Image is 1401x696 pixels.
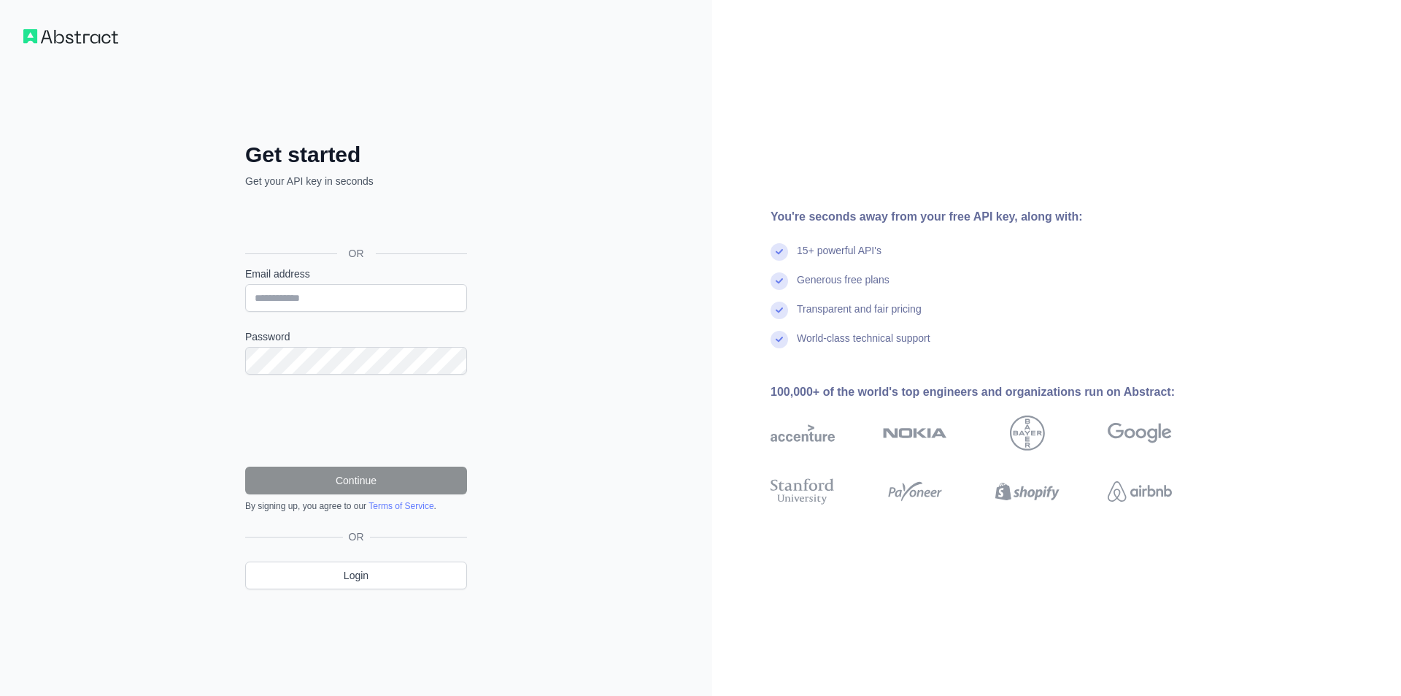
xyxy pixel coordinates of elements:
[771,243,788,261] img: check mark
[771,416,835,451] img: accenture
[245,142,467,168] h2: Get started
[771,208,1219,226] div: You're seconds away from your free API key, along with:
[368,501,433,511] a: Terms of Service
[771,475,835,508] img: stanford university
[245,467,467,494] button: Continue
[245,500,467,512] div: By signing up, you agree to our .
[245,174,467,188] p: Get your API key in seconds
[771,331,788,348] img: check mark
[23,29,118,44] img: Workflow
[797,272,889,302] div: Generous free plans
[995,475,1060,508] img: shopify
[1108,416,1172,451] img: google
[797,331,930,360] div: World-class technical support
[245,267,467,281] label: Email address
[883,475,947,508] img: payoneer
[771,272,788,290] img: check mark
[245,392,467,449] iframe: reCAPTCHA
[337,246,376,261] span: OR
[797,243,881,272] div: 15+ powerful API's
[797,302,922,331] div: Transparent and fair pricing
[245,562,467,589] a: Login
[1010,416,1045,451] img: bayer
[238,204,471,237] iframe: Sign in with Google Button
[1108,475,1172,508] img: airbnb
[883,416,947,451] img: nokia
[245,329,467,344] label: Password
[771,302,788,319] img: check mark
[343,529,370,544] span: OR
[771,383,1219,401] div: 100,000+ of the world's top engineers and organizations run on Abstract:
